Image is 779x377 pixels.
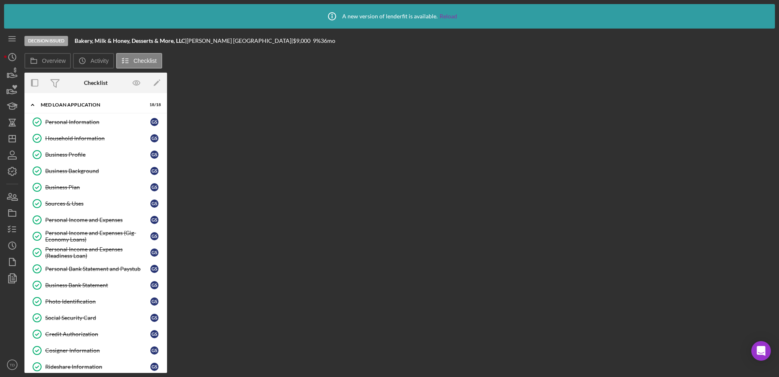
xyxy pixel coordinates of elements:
a: Reload [440,13,457,20]
label: Activity [90,58,108,64]
div: G S [150,314,158,322]
div: Social Security Card [45,315,150,321]
a: Credit AuthorizationGS [29,326,163,342]
div: Personal Income and Expenses (Readiness Loan) [45,246,150,259]
a: Personal Bank Statement and PaystubGS [29,261,163,277]
div: [PERSON_NAME] [GEOGRAPHIC_DATA] | [187,38,293,44]
div: G S [150,265,158,273]
div: Rideshare Information [45,364,150,370]
div: Checklist [84,80,108,86]
button: Overview [24,53,71,69]
div: 9 % [313,38,321,44]
button: Checklist [116,53,162,69]
div: Cosigner Information [45,347,150,354]
div: Open Intercom Messenger [751,341,771,361]
div: Personal Information [45,119,150,125]
span: $9,000 [293,37,310,44]
div: A new version of lenderfit is available. [322,6,457,27]
div: MED Loan Application [41,102,141,107]
div: Personal Income and Expenses (Gig-Economy Loans) [45,230,150,243]
div: G S [150,297,158,306]
div: 36 mo [321,38,335,44]
div: G S [150,118,158,126]
div: G S [150,363,158,371]
div: G S [150,183,158,191]
div: Personal Income and Expenses [45,217,150,223]
div: 18 / 18 [146,102,161,107]
a: Personal Income and Expenses (Gig-Economy Loans)GS [29,228,163,244]
a: Photo IdentificationGS [29,293,163,310]
div: | [75,38,187,44]
div: G S [150,216,158,224]
div: G S [150,200,158,208]
a: Business ProfileGS [29,146,163,163]
div: G S [150,134,158,142]
div: G S [150,248,158,257]
div: Decision Issued [24,36,68,46]
a: Personal Income and Expenses (Readiness Loan)GS [29,244,163,261]
div: Personal Bank Statement and Paystub [45,266,150,272]
a: Personal Income and ExpensesGS [29,212,163,228]
label: Checklist [134,58,157,64]
a: Rideshare InformationGS [29,359,163,375]
a: Social Security CardGS [29,310,163,326]
button: Activity [73,53,114,69]
a: Business PlanGS [29,179,163,195]
div: G S [150,346,158,355]
a: Cosigner InformationGS [29,342,163,359]
a: Personal InformationGS [29,114,163,130]
div: Business Bank Statement [45,282,150,288]
div: G S [150,330,158,338]
div: Photo Identification [45,298,150,305]
div: Sources & Uses [45,200,150,207]
label: Overview [42,58,66,64]
div: Business Plan [45,184,150,191]
div: Credit Authorization [45,331,150,337]
div: Business Background [45,168,150,174]
a: Sources & UsesGS [29,195,163,212]
div: Business Profile [45,151,150,158]
text: TD [10,363,15,367]
a: Business BackgroundGS [29,163,163,179]
div: G S [150,151,158,159]
div: G S [150,232,158,240]
a: Business Bank StatementGS [29,277,163,293]
div: G S [150,281,158,289]
a: Household InformationGS [29,130,163,146]
div: G S [150,167,158,175]
div: Household Information [45,135,150,142]
button: TD [4,357,20,373]
b: Bakery, Milk & Honey, Desserts & More, LLC [75,37,185,44]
